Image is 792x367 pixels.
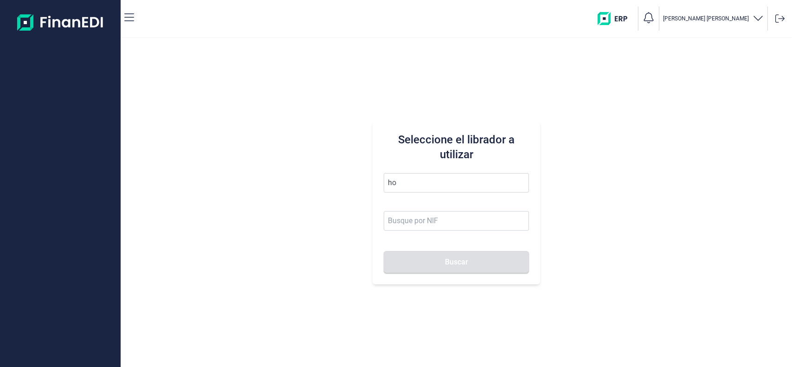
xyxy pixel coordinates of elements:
[384,211,529,231] input: Busque por NIF
[384,251,529,273] button: Buscar
[663,15,749,22] p: [PERSON_NAME] [PERSON_NAME]
[445,258,468,265] span: Buscar
[384,173,529,193] input: Seleccione la razón social
[17,7,104,37] img: Logo de aplicación
[384,132,529,162] h3: Seleccione el librador a utilizar
[663,12,764,26] button: [PERSON_NAME] [PERSON_NAME]
[598,12,634,25] img: erp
